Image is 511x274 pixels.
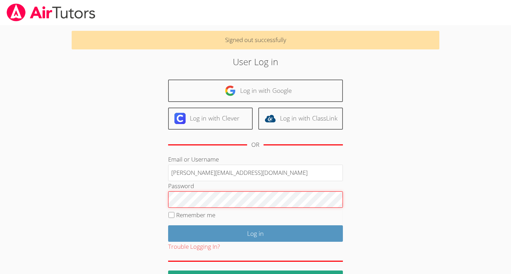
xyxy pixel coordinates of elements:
[168,108,253,130] a: Log in with Clever
[72,31,440,49] p: Signed out successfully
[168,242,220,252] button: Trouble Logging In?
[176,211,215,219] label: Remember me
[168,225,343,242] input: Log in
[225,85,236,96] img: google-logo-50288ca7cdecda66e5e0955fdab243c47b7ad437acaf1139b6f446037453330a.svg
[174,113,186,124] img: clever-logo-6eab21bc6e7a338710f1a6ff85c0baf02591cd810cc4098c63d3a4b26e2feb20.svg
[6,4,96,21] img: airtutors_banner-c4298cdbf04f3fff15de1276eac7730deb9818008684d7c2e4769d2f7ddbe033.png
[168,80,343,102] a: Log in with Google
[265,113,276,124] img: classlink-logo-d6bb404cc1216ec64c9a2012d9dc4662098be43eaf13dc465df04b49fa7ab582.svg
[258,108,343,130] a: Log in with ClassLink
[117,55,393,68] h2: User Log in
[251,140,259,150] div: OR
[168,182,194,190] label: Password
[168,155,219,163] label: Email or Username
